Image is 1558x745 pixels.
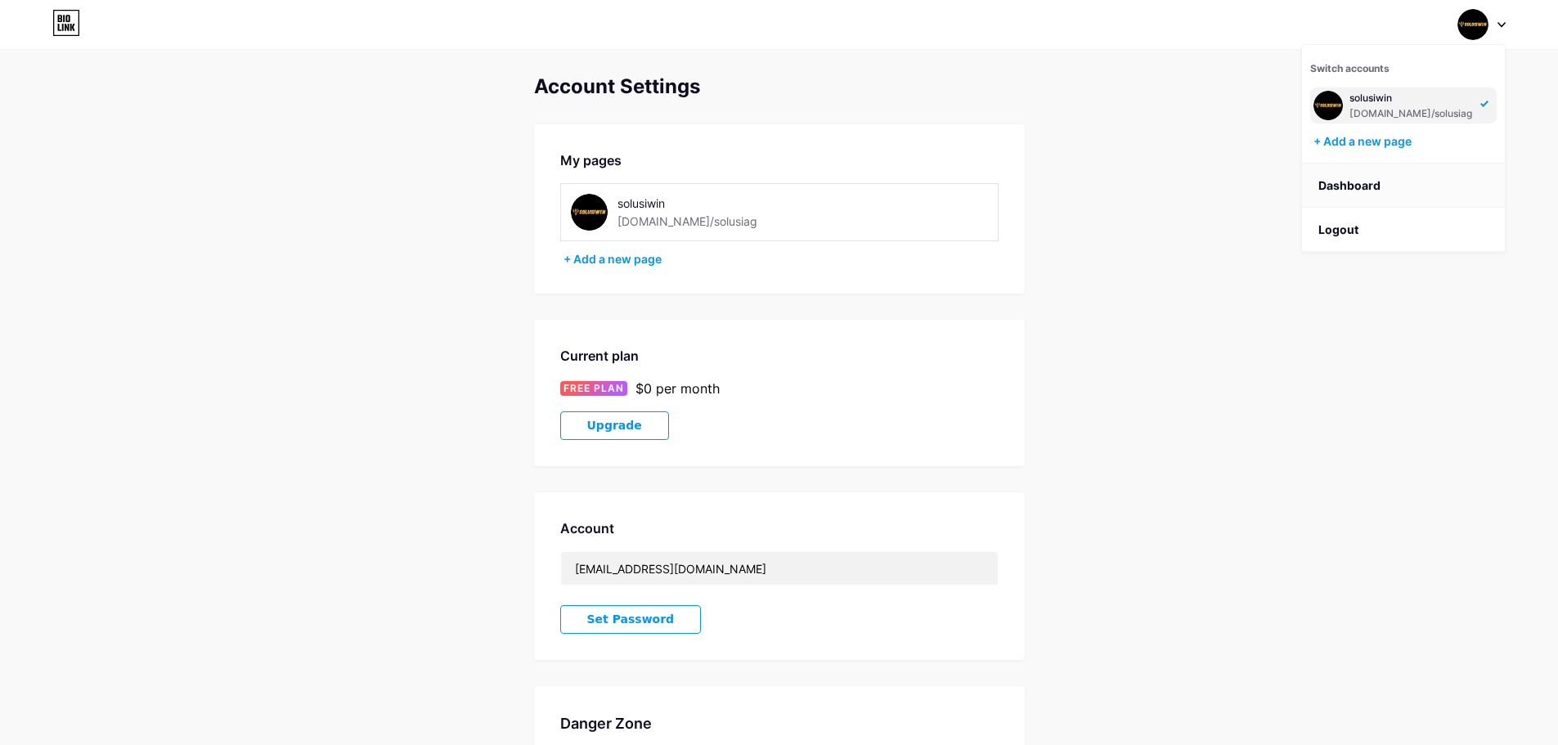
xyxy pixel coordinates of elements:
img: solusiag [571,194,608,231]
div: [DOMAIN_NAME]/solusiag [617,213,757,230]
span: Switch accounts [1310,62,1390,74]
a: Dashboard [1302,164,1505,208]
div: My pages [560,150,999,170]
div: solusiwin [1349,92,1472,105]
button: Set Password [560,605,702,634]
span: Upgrade [587,419,642,433]
button: Upgrade [560,411,669,440]
img: Solusi [1457,9,1488,40]
div: [DOMAIN_NAME]/solusiag [1349,107,1472,120]
div: solusiwin [617,195,805,212]
span: FREE PLAN [563,381,624,396]
div: Current plan [560,346,999,366]
div: + Add a new page [1313,133,1497,150]
div: + Add a new page [563,251,999,267]
div: Danger Zone [560,712,999,734]
div: $0 per month [635,379,720,398]
li: Logout [1302,208,1505,252]
span: Set Password [587,613,675,626]
div: Account Settings [534,75,1025,98]
input: Email [561,552,998,585]
div: Account [560,518,999,538]
img: Solusi [1313,91,1343,120]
